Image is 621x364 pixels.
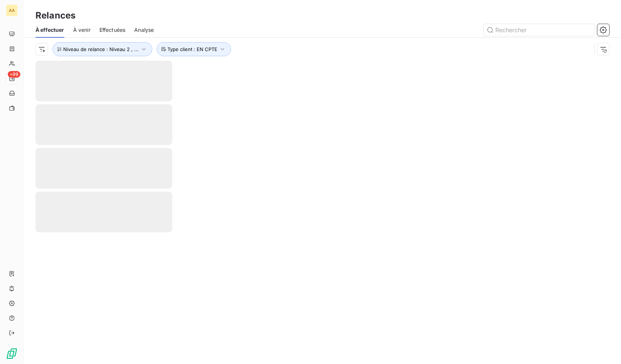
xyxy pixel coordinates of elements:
[6,4,18,16] div: AA
[167,46,217,52] span: Type client : EN CPTE
[8,71,20,78] span: +99
[35,9,75,22] h3: Relances
[596,339,614,357] iframe: Intercom live chat
[52,42,152,56] button: Niveau de relance : Niveau 2 , ...
[73,26,91,34] span: À venir
[35,26,64,34] span: À effectuer
[6,348,18,360] img: Logo LeanPay
[483,24,594,36] input: Rechercher
[63,46,139,52] span: Niveau de relance : Niveau 2 , ...
[99,26,126,34] span: Effectuées
[134,26,154,34] span: Analyse
[157,42,231,56] button: Type client : EN CPTE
